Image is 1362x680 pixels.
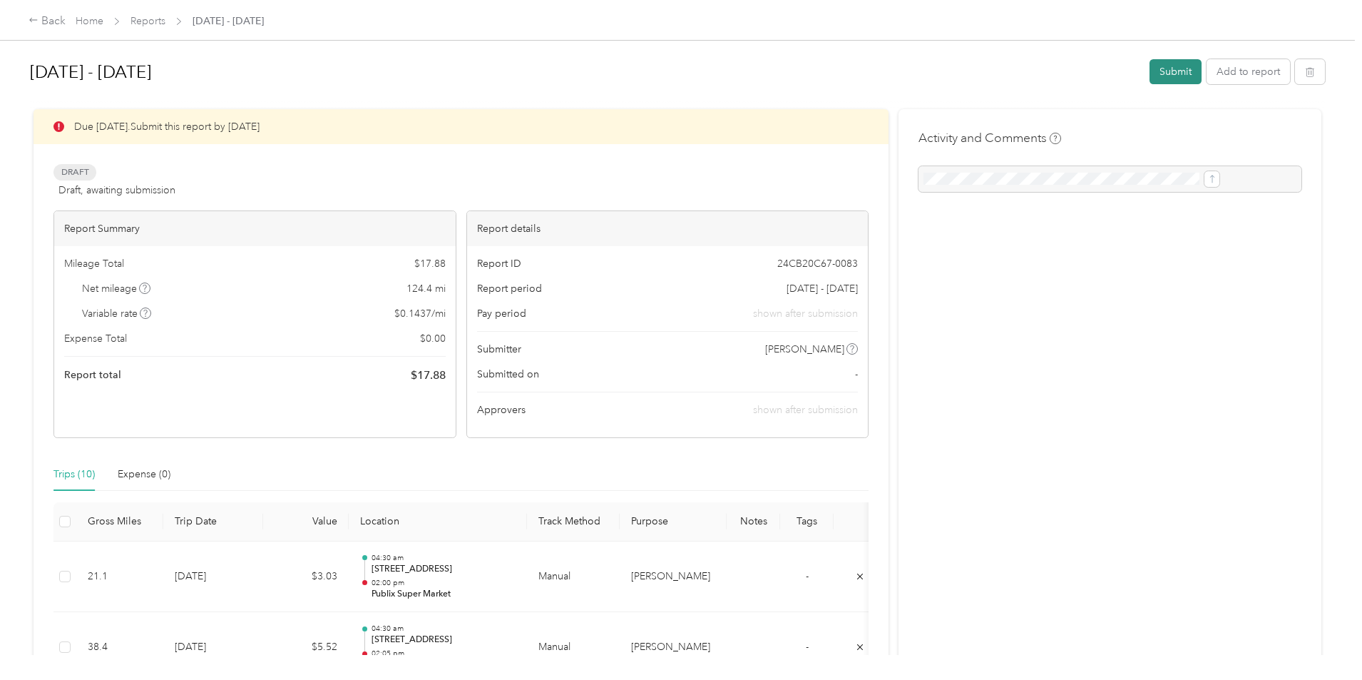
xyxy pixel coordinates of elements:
[727,502,780,542] th: Notes
[372,649,516,659] p: 02:05 pm
[372,563,516,576] p: [STREET_ADDRESS]
[477,256,521,271] span: Report ID
[163,502,263,542] th: Trip Date
[76,542,163,613] td: 21.1
[34,109,889,144] div: Due [DATE]. Submit this report by [DATE]
[477,402,526,417] span: Approvers
[263,502,349,542] th: Value
[527,542,620,613] td: Manual
[620,542,727,613] td: Acosta
[414,256,446,271] span: $ 17.88
[30,55,1140,89] h1: Sep 16 - 30, 2025
[753,404,858,416] span: shown after submission
[53,164,96,181] span: Draft
[82,281,151,296] span: Net mileage
[780,502,834,542] th: Tags
[193,14,264,29] span: [DATE] - [DATE]
[777,256,858,271] span: 24CB20C67-0083
[349,502,527,542] th: Location
[64,256,124,271] span: Mileage Total
[918,129,1061,147] h4: Activity and Comments
[477,367,539,382] span: Submitted on
[372,624,516,634] p: 04:30 am
[82,306,152,321] span: Variable rate
[64,331,127,346] span: Expense Total
[372,553,516,563] p: 04:30 am
[806,641,809,653] span: -
[477,281,542,296] span: Report period
[53,467,95,482] div: Trips (10)
[527,502,620,542] th: Track Method
[54,211,456,246] div: Report Summary
[1282,600,1362,680] iframe: Everlance-gr Chat Button Frame
[477,306,526,321] span: Pay period
[76,15,103,27] a: Home
[372,578,516,588] p: 02:00 pm
[372,588,516,601] p: Publix Super Market
[118,467,170,482] div: Expense (0)
[806,570,809,582] span: -
[620,502,727,542] th: Purpose
[1207,59,1290,84] button: Add to report
[765,342,844,357] span: [PERSON_NAME]
[130,15,165,27] a: Reports
[163,542,263,613] td: [DATE]
[406,281,446,296] span: 124.4 mi
[467,211,869,246] div: Report details
[372,634,516,646] p: [STREET_ADDRESS]
[753,306,858,321] span: shown after submission
[411,367,446,384] span: $ 17.88
[787,281,858,296] span: [DATE] - [DATE]
[29,13,66,30] div: Back
[477,342,521,357] span: Submitter
[420,331,446,346] span: $ 0.00
[1149,59,1202,84] button: Submit
[58,183,175,198] span: Draft, awaiting submission
[64,367,121,382] span: Report total
[76,502,163,542] th: Gross Miles
[263,542,349,613] td: $3.03
[855,367,858,382] span: -
[394,306,446,321] span: $ 0.1437 / mi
